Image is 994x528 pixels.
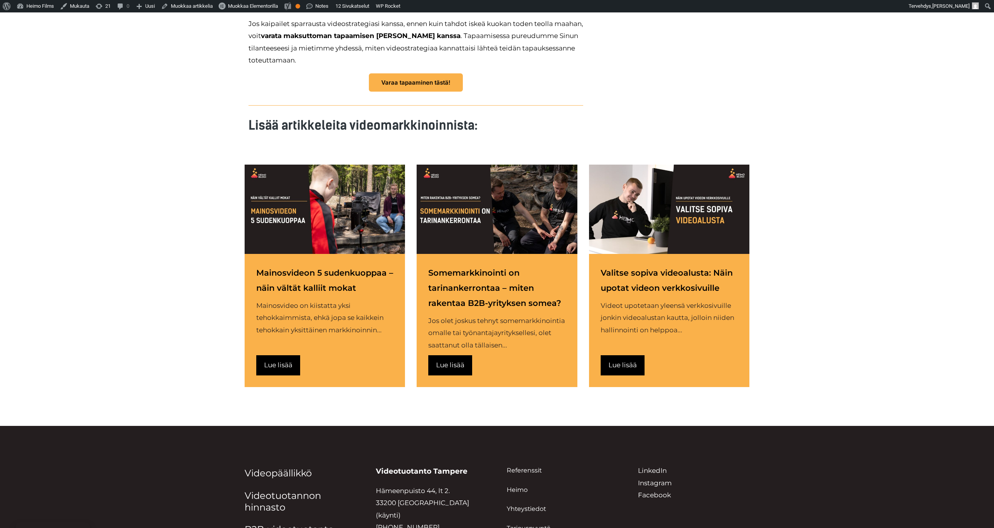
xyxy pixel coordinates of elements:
a: Valitse sopiva videoalusta: Näin upotat videon verkkosivuille [601,266,738,296]
strong: varata maksuttoman tapaamisen [PERSON_NAME] kanssa [261,32,461,40]
h3: Lisää artikkeleita videomarkkinoinnista: [248,119,583,132]
a: LinkedIn [638,467,667,474]
a: Lue lisää [256,355,300,375]
a: Varaa tapaaminen tästä! [369,73,463,92]
a: Referenssit [507,467,542,474]
a: Heimo [507,486,528,493]
a: Yhteystiedot [507,505,546,512]
div: Jos olet joskus tehnyt somemarkkinointia omalle tai työnantajayrityksellesi, olet saattanut olla ... [428,315,565,352]
div: Videot upotetaan yleensä verkkosivuille jonkin videoalustan kautta, jolloin niiden hallinnointi o... [601,300,738,337]
a: Videotuotannon hinnasto [245,490,321,513]
div: Lue lisää [608,359,637,372]
div: OK [295,4,300,9]
a: Somemarkkinointi on tarinankerrontaa myös B2B-liiketoiminnassa. [417,165,577,254]
a: Mainosvideon 5 sudenkuoppaa – näin vältät kalliit mokat [256,266,393,296]
span: [PERSON_NAME] [932,3,970,9]
a: Somemarkkinointi on tarinankerrontaa – miten rakentaa B2B-yrityksen somea? [428,266,565,311]
a: Videopäällikkö [245,467,312,479]
span: Varaa tapaaminen tästä! [381,80,450,85]
a: Valitse sopiva videoalusta videoiden upottamiseen verkkosivuille. [589,165,749,254]
strong: Videotuotanto Tampere [376,467,467,476]
a: Facebook [638,491,671,499]
a: Instagram [638,479,672,487]
a: Lue lisää [601,355,645,375]
div: Lue lisää [264,359,292,372]
p: Jos kaipailet sparrausta videostrategiasi kanssa, ennen kuin tahdot iskeä kuokan toden teolla maa... [248,18,583,67]
a: Mainosvideon tuotannossa kannattaa huomioida muutama tärkeä seikka. [245,165,405,254]
span: Muokkaa Elementorilla [228,3,278,9]
div: Mainosvideo on kiistatta yksi tehokkaimmista, ehkä jopa se kaikkein tehokkain yksittäinen markkin... [256,300,393,337]
a: Lue lisää [428,355,472,375]
div: Lue lisää [436,359,464,372]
